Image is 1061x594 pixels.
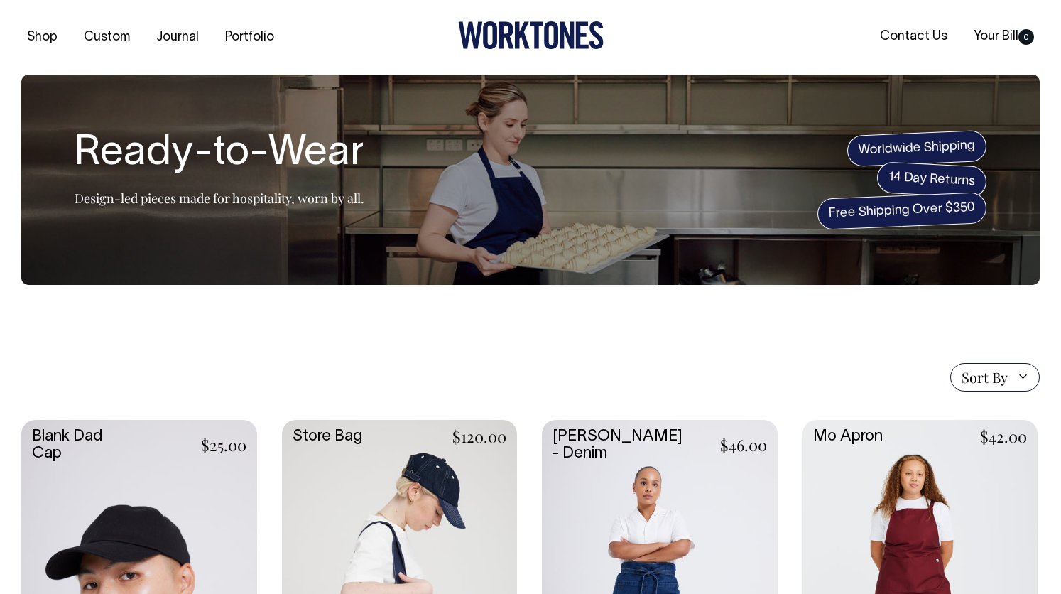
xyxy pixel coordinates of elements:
span: Sort By [962,369,1008,386]
a: Custom [78,26,136,49]
p: Design-led pieces made for hospitality, worn by all. [75,190,364,207]
span: Free Shipping Over $350 [817,192,987,230]
span: 14 Day Returns [876,161,987,198]
a: Portfolio [219,26,280,49]
a: Your Bill0 [968,25,1040,48]
a: Contact Us [874,25,953,48]
a: Journal [151,26,205,49]
span: 0 [1018,29,1034,45]
a: Shop [21,26,63,49]
h1: Ready-to-Wear [75,131,364,177]
span: Worldwide Shipping [847,130,987,167]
